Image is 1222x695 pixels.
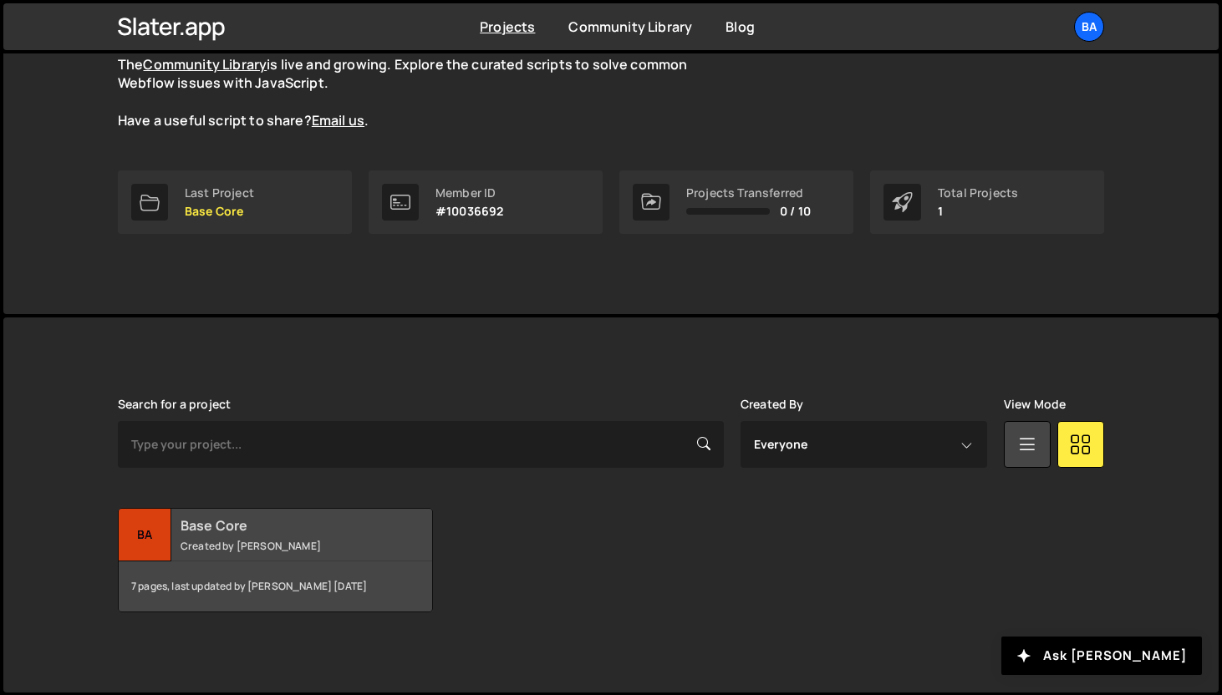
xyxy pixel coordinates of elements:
label: View Mode [1004,398,1066,411]
span: 0 / 10 [780,205,811,218]
a: Projects [480,18,535,36]
p: The is live and growing. Explore the curated scripts to solve common Webflow issues with JavaScri... [118,55,720,130]
button: Ask [PERSON_NAME] [1001,637,1202,675]
div: 7 pages, last updated by [PERSON_NAME] [DATE] [119,561,432,611]
input: Type your project... [118,421,724,468]
a: Last Project Base Core [118,170,352,234]
p: #10036692 [435,205,503,218]
label: Search for a project [118,398,231,411]
a: Ba Base Core Created by [PERSON_NAME] 7 pages, last updated by [PERSON_NAME] [DATE] [118,508,433,612]
small: Created by [PERSON_NAME] [181,539,382,553]
a: Community Library [143,55,267,74]
a: Community Library [568,18,692,36]
a: Blog [726,18,755,36]
h2: Base Core [181,516,382,535]
p: Base Core [185,205,254,218]
div: Total Projects [938,186,1018,200]
div: Ba [119,509,171,561]
div: Last Project [185,186,254,200]
a: Email us [312,111,364,129]
div: Projects Transferred [686,186,811,200]
label: Created By [741,398,804,411]
p: 1 [938,205,1018,218]
div: Member ID [435,186,503,200]
a: Ba [1074,12,1104,42]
